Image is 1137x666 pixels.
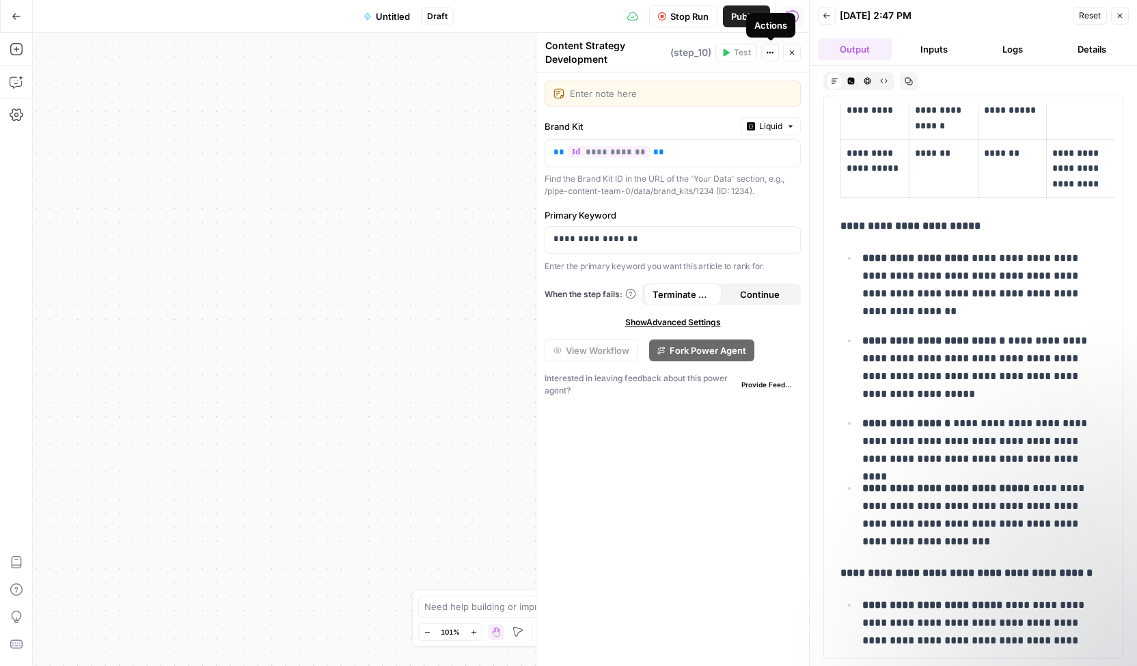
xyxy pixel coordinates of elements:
div: Give it a try, and stay tuned for exciting updates! [22,356,213,383]
textarea: Content Strategy Development [545,39,667,66]
p: Active over [DATE] [66,17,149,31]
button: go back [9,5,35,31]
div: [PERSON_NAME] • 2h ago [22,393,129,402]
h1: [PERSON_NAME] [66,7,155,17]
b: AirOps Copilot is now live in your workflow builder! [22,197,201,221]
span: Provide Feedback [741,379,795,390]
a: When the step fails: [545,288,636,301]
span: 101% [441,626,460,637]
button: Publish [723,5,770,27]
button: Continue [722,283,799,305]
span: Draft [427,10,448,23]
button: Home [214,5,240,31]
button: Emoji picker [21,447,32,458]
div: Close [240,5,264,30]
button: Reset [1073,7,1107,25]
button: Liquid [741,117,801,135]
button: Output [818,38,892,60]
button: Send a message… [234,442,256,464]
span: Show Advanced Settings [625,316,721,329]
button: Inputs [897,38,971,60]
span: Fork Power Agent [670,344,746,357]
div: Play videoAirOps Copilot is now live in your workflow builder!Use it to :Improve, debug, and opti... [11,38,224,391]
label: Primary Keyword [545,208,801,222]
button: Provide Feedback [736,376,801,393]
div: Interested in leaving feedback about this power agent? [545,372,801,397]
span: View Workflow [566,344,629,357]
span: Liquid [759,120,782,133]
span: Reset [1079,10,1101,22]
span: Terminate Workflow [653,288,713,301]
button: View Workflow [545,339,638,361]
button: Fork Power Agent [649,339,754,361]
button: Untitled [355,5,418,27]
textarea: Message… [12,419,262,442]
label: Brand Kit [545,120,735,133]
span: Untitled [376,10,410,23]
img: Profile image for Alex [39,8,61,29]
button: Logs [976,38,1050,60]
button: Test [715,44,757,61]
span: Test [734,46,751,59]
div: Alex says… [11,38,262,421]
button: Stop Run [649,5,717,27]
li: Understand how workflows work without sifting through prompts [32,279,213,304]
b: Use it to : [22,230,74,241]
button: Details [1055,38,1129,60]
span: Stop Run [670,10,709,23]
button: Upload attachment [65,447,76,458]
span: Continue [740,288,780,301]
button: Gif picker [43,447,54,458]
li: Diagnose and get solutions to errors quickly [32,307,213,333]
p: Enter the primary keyword you want this article to rank for. [545,260,801,273]
div: Actions [754,18,787,32]
span: ( step_10 ) [670,46,711,59]
li: Generate prompts and code [32,336,213,349]
span: Publish [731,10,762,23]
div: Find the Brand Kit ID in the URL of the 'Your Data' section, e.g., /pipe-content-team-0/data/bran... [545,173,801,197]
li: Improve, debug, and optimize your workflows [32,250,213,275]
